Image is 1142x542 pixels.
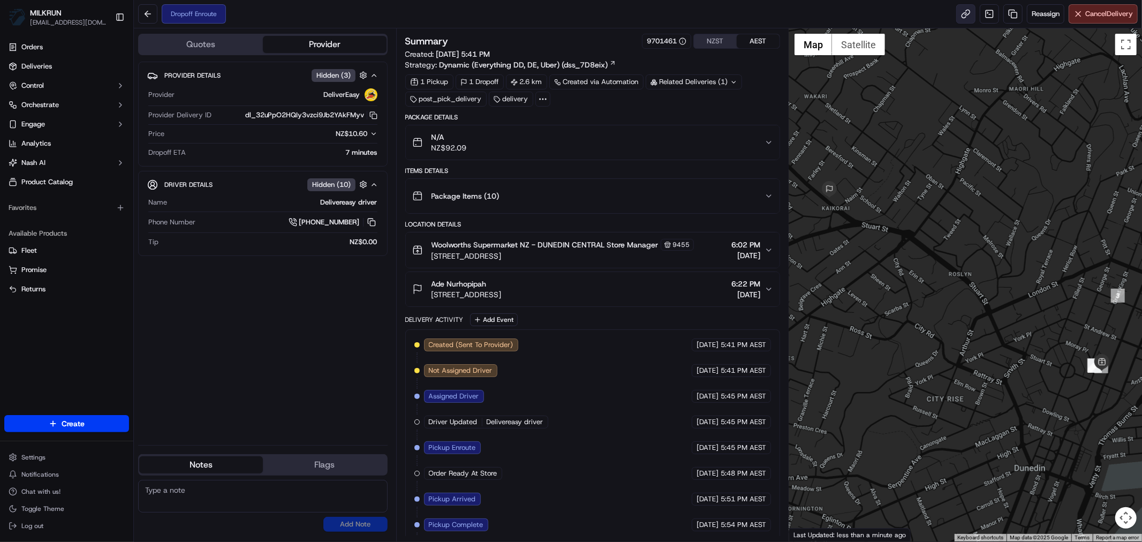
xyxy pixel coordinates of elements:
span: [STREET_ADDRESS] [432,289,502,300]
span: Control [21,81,44,91]
button: Reassign [1027,4,1064,24]
span: Provider [148,90,175,100]
span: [DATE] [697,443,719,453]
span: [DATE] [731,250,760,261]
div: 7 minutes [190,148,377,157]
span: Pickup Arrived [429,494,476,504]
h3: Summary [405,36,449,46]
span: Name [148,198,167,207]
span: Delivereasy driver [487,417,543,427]
div: post_pick_delivery [405,92,487,107]
button: Woolworths Supermarket NZ - DUNEDIN CENTRAL Store Manager9455[STREET_ADDRESS]6:02 PM[DATE] [406,232,780,268]
a: Orders [4,39,129,56]
div: Package Details [405,113,780,122]
span: 5:45 PM AEST [721,443,766,453]
button: 9701461 [647,36,686,46]
span: Orders [21,42,43,52]
span: [PHONE_NUMBER] [299,217,360,227]
div: 9 [1087,358,1101,372]
button: Quotes [139,36,263,53]
button: N/ANZ$92.09 [406,125,780,160]
span: Fleet [21,246,37,255]
span: Assigned Driver [429,392,479,401]
button: dl_32uPpO2HQIy3vzci9Jb2YAkFMyv [245,110,377,120]
a: Product Catalog [4,174,129,191]
button: Hidden (3) [312,69,370,82]
span: Not Assigned Driver [429,366,493,375]
span: Product Catalog [21,177,73,187]
a: Terms (opens in new tab) [1075,535,1090,540]
button: Provider [263,36,387,53]
div: delivery [489,92,533,107]
button: Show street map [795,34,832,55]
img: Google [792,528,827,541]
span: Reassign [1032,9,1060,19]
button: Orchestrate [4,96,129,114]
div: Delivereasy driver [171,198,377,207]
span: Analytics [21,139,51,148]
span: Created: [405,49,490,59]
span: [STREET_ADDRESS] [432,251,694,261]
span: Map data ©2025 Google [1010,535,1068,540]
button: Engage [4,116,129,133]
span: 6:22 PM [731,278,760,289]
span: Pickup Complete [429,520,483,530]
div: 1 Dropoff [456,74,504,89]
div: Items Details [405,167,780,175]
span: 5:51 PM AEST [721,494,766,504]
span: Chat with us! [21,487,60,496]
button: Notes [139,456,263,473]
span: Driver Details [164,180,213,189]
a: Promise [9,265,125,275]
span: Returns [21,284,46,294]
div: Location Details [405,220,780,229]
div: Last Updated: less than a minute ago [789,528,911,541]
a: Deliveries [4,58,129,75]
button: Control [4,77,129,94]
div: Delivery Activity [405,315,464,324]
span: Price [148,129,164,139]
button: Keyboard shortcuts [957,534,1003,541]
div: 2.6 km [506,74,547,89]
div: NZ$0.00 [163,237,377,247]
div: Favorites [4,199,129,216]
span: NZ$92.09 [432,142,467,153]
span: 5:41 PM AEST [721,340,766,350]
button: Fleet [4,242,129,259]
button: Provider DetailsHidden (3) [147,66,379,84]
span: 9455 [673,240,690,249]
span: [DATE] [697,340,719,350]
a: Dynamic (Everything DD, DE, Uber) (dss_7D8eix) [440,59,616,70]
img: MILKRUN [9,9,26,26]
div: 3 [1111,289,1125,303]
span: Log out [21,522,43,530]
button: Package Items (10) [406,179,780,213]
div: Strategy: [405,59,616,70]
span: 6:02 PM [731,239,760,250]
button: MILKRUNMILKRUN[EMAIL_ADDRESS][DOMAIN_NAME] [4,4,111,30]
span: N/A [432,132,467,142]
span: [DATE] [697,392,719,401]
span: Order Ready At Store [429,469,497,478]
span: [DATE] [697,366,719,375]
span: 5:54 PM AEST [721,520,766,530]
button: [EMAIL_ADDRESS][DOMAIN_NAME] [30,18,107,27]
button: Hidden (10) [307,178,370,191]
a: Open this area in Google Maps (opens a new window) [792,528,827,541]
a: Analytics [4,135,129,152]
button: Driver DetailsHidden (10) [147,176,379,193]
span: Hidden ( 10 ) [312,180,351,190]
a: Report a map error [1096,535,1139,540]
button: MILKRUN [30,7,62,18]
span: Create [62,418,85,429]
span: 5:48 PM AEST [721,469,766,478]
span: [DATE] [697,520,719,530]
button: Map camera controls [1115,507,1137,529]
span: Created (Sent To Provider) [429,340,513,350]
span: 5:41 PM AEST [721,366,766,375]
span: Deliveries [21,62,52,71]
span: Notifications [21,470,59,479]
button: NZST [694,34,737,48]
